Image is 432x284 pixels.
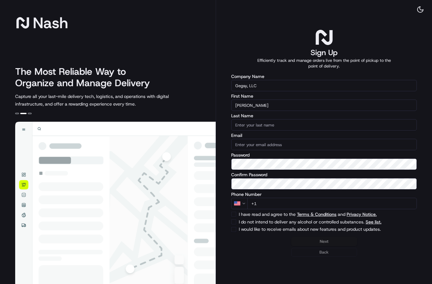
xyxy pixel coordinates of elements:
label: Phone Number [231,192,417,197]
label: I do not intend to deliver any alcohol or controlled substances. [239,220,387,224]
label: I would like to receive emails about new features and product updates. [239,227,387,232]
label: Company Name [231,74,417,79]
label: Confirm Password [231,172,417,177]
label: Last Name [231,113,417,118]
p: Capture all your last-mile delivery tech, logistics, and operations with digital infrastructure, ... [15,93,197,108]
button: I do not intend to deliver any alcohol or controlled substances. [366,220,381,224]
a: Terms & Conditions [297,211,336,217]
span: See list. [366,220,381,224]
a: Privacy Notice. [347,211,377,217]
span: Nash [33,16,68,29]
label: Password [231,153,417,157]
input: Enter your first name [231,100,417,111]
h2: The Most Reliable Way to Organize and Manage Delivery [15,66,157,89]
label: First Name [231,94,417,98]
label: Email [231,133,417,138]
input: Enter phone number [247,198,417,209]
label: I have read and agree to the and [239,212,387,216]
input: Enter your last name [231,119,417,131]
h1: Sign Up [311,48,337,58]
input: Enter your company name [231,80,417,91]
input: Enter your email address [231,139,417,150]
p: Efficiently track and manage orders live from the point of pickup to the point of delivery. [253,58,395,69]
